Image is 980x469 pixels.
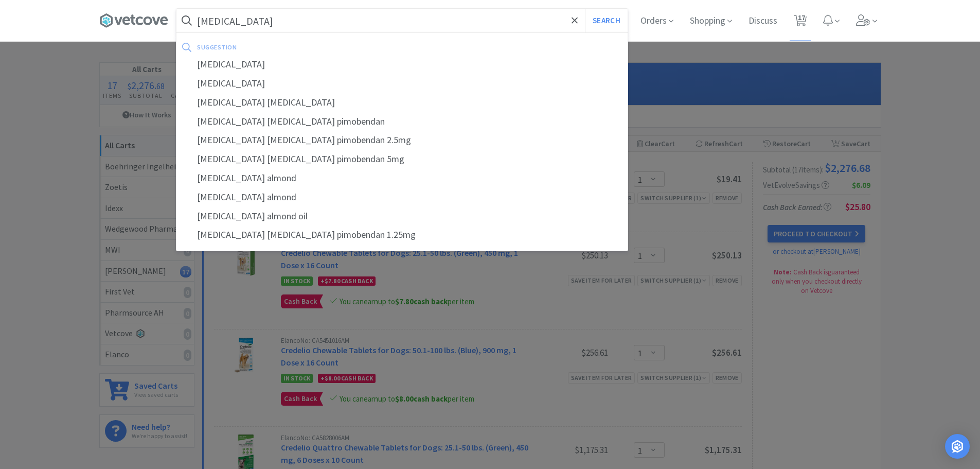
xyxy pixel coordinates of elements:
a: 17 [790,18,811,27]
div: suggestion [197,39,429,55]
div: [MEDICAL_DATA] [176,55,628,74]
div: [MEDICAL_DATA] [MEDICAL_DATA] pimobendan 1.25mg [176,225,628,245]
a: Discuss [744,16,781,26]
div: [MEDICAL_DATA] [176,74,628,93]
div: [MEDICAL_DATA] [MEDICAL_DATA] pimobendan [176,112,628,131]
input: Search by item, sku, manufacturer, ingredient, size... [176,9,628,32]
div: [MEDICAL_DATA] [MEDICAL_DATA] pimobendan 5mg [176,150,628,169]
div: [MEDICAL_DATA] almond [176,169,628,188]
div: [MEDICAL_DATA] [MEDICAL_DATA] pimobendan 2.5mg [176,131,628,150]
button: Search [585,9,628,32]
div: [MEDICAL_DATA] almond [176,188,628,207]
div: Open Intercom Messenger [945,434,970,459]
div: [MEDICAL_DATA] almond oil [176,207,628,226]
div: [MEDICAL_DATA] [MEDICAL_DATA] [176,93,628,112]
